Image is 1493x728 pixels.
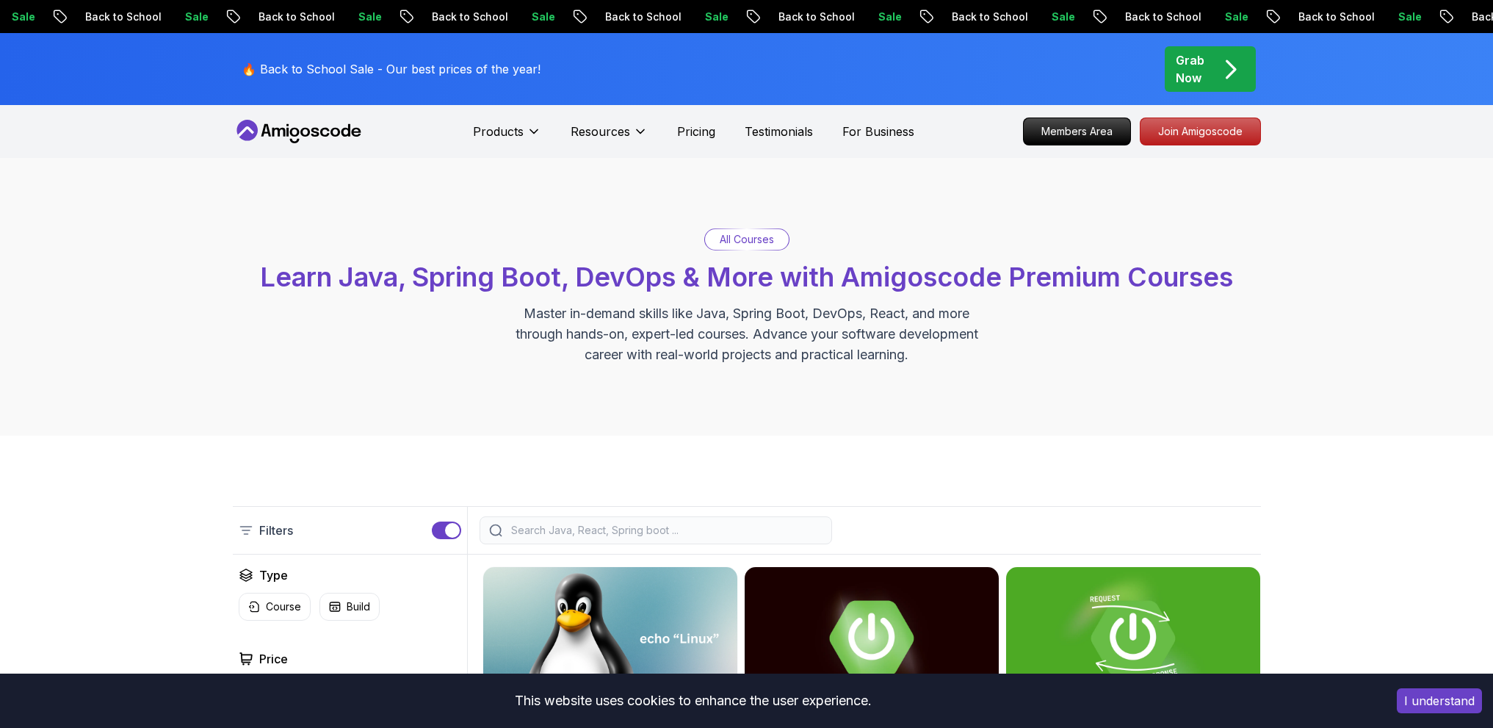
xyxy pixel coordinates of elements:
[856,10,903,24] p: Sale
[1103,10,1203,24] p: Back to School
[1397,688,1482,713] button: Accept cookies
[1140,118,1260,145] p: Join Amigoscode
[1140,118,1261,145] a: Join Amigoscode
[260,261,1233,293] span: Learn Java, Spring Boot, DevOps & More with Amigoscode Premium Courses
[242,60,541,78] p: 🔥 Back to School Sale - Our best prices of the year!
[11,685,1375,717] div: This website uses cookies to enhance the user experience.
[500,303,994,365] p: Master in-demand skills like Java, Spring Boot, DevOps, React, and more through hands-on, expert-...
[259,522,293,539] p: Filters
[930,10,1030,24] p: Back to School
[677,123,715,140] a: Pricing
[756,10,856,24] p: Back to School
[239,593,311,621] button: Course
[347,599,370,614] p: Build
[163,10,210,24] p: Sale
[745,567,999,710] img: Advanced Spring Boot card
[473,123,524,140] p: Products
[63,10,163,24] p: Back to School
[1024,118,1130,145] p: Members Area
[410,10,510,24] p: Back to School
[571,123,630,140] p: Resources
[1006,567,1260,710] img: Building APIs with Spring Boot card
[1276,10,1376,24] p: Back to School
[259,566,288,584] h2: Type
[1376,10,1423,24] p: Sale
[473,123,541,152] button: Products
[483,567,737,710] img: Linux Fundamentals card
[236,10,336,24] p: Back to School
[720,232,774,247] p: All Courses
[266,599,301,614] p: Course
[683,10,730,24] p: Sale
[1023,118,1131,145] a: Members Area
[842,123,914,140] a: For Business
[508,523,823,538] input: Search Java, React, Spring boot ...
[745,123,813,140] a: Testimonials
[259,650,288,668] h2: Price
[510,10,557,24] p: Sale
[571,123,648,152] button: Resources
[336,10,383,24] p: Sale
[1203,10,1250,24] p: Sale
[583,10,683,24] p: Back to School
[1030,10,1077,24] p: Sale
[1176,51,1204,87] p: Grab Now
[319,593,380,621] button: Build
